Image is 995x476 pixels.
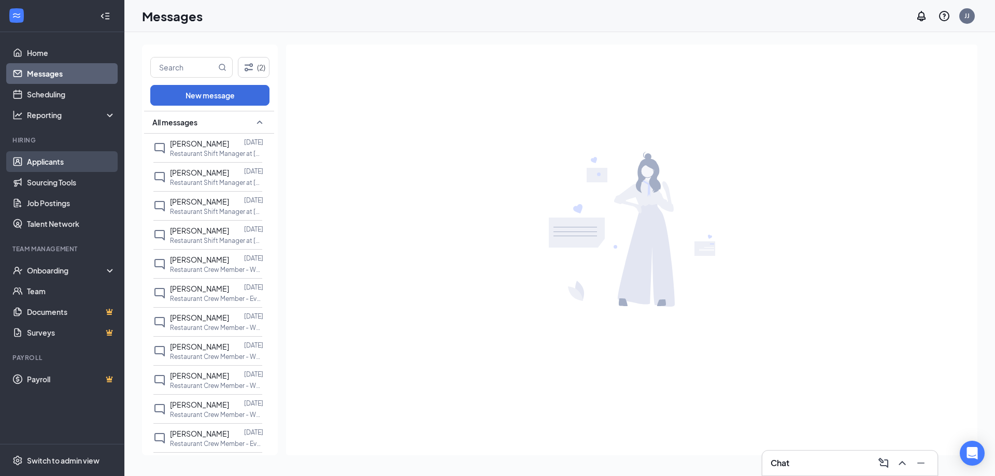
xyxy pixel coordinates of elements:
[253,116,266,128] svg: SmallChevronUp
[170,139,229,148] span: [PERSON_NAME]
[894,455,911,471] button: ChevronUp
[170,168,229,177] span: [PERSON_NAME]
[170,400,229,409] span: [PERSON_NAME]
[12,455,23,466] svg: Settings
[27,301,116,322] a: DocumentsCrown
[11,10,22,21] svg: WorkstreamLogo
[27,172,116,193] a: Sourcing Tools
[27,84,116,105] a: Scheduling
[964,11,970,20] div: JJ
[875,455,892,471] button: ComposeMessage
[170,284,229,293] span: [PERSON_NAME]
[170,371,229,380] span: [PERSON_NAME]
[27,151,116,172] a: Applicants
[238,57,269,78] button: Filter (2)
[12,265,23,276] svg: UserCheck
[243,61,255,74] svg: Filter
[244,283,263,292] p: [DATE]
[153,200,166,212] svg: ChatInactive
[27,369,116,390] a: PayrollCrown
[12,353,113,362] div: Payroll
[153,258,166,270] svg: ChatInactive
[170,265,263,274] p: Restaurant Crew Member - Weekday Shifts at [GEOGRAPHIC_DATA]
[151,57,216,77] input: Search
[153,142,166,154] svg: ChatInactive
[27,322,116,343] a: SurveysCrown
[153,229,166,241] svg: ChatInactive
[12,244,113,253] div: Team Management
[27,42,116,63] a: Home
[27,213,116,234] a: Talent Network
[150,85,269,106] button: New message
[244,370,263,379] p: [DATE]
[170,178,263,187] p: Restaurant Shift Manager at [GEOGRAPHIC_DATA]
[960,441,985,466] div: Open Intercom Messenger
[27,265,107,276] div: Onboarding
[170,410,263,419] p: Restaurant Crew Member - Weekday Shifts at [GEOGRAPHIC_DATA]
[27,281,116,301] a: Team
[244,254,263,263] p: [DATE]
[170,439,263,448] p: Restaurant Crew Member - Evening Shifts at [GEOGRAPHIC_DATA]
[153,432,166,444] svg: ChatInactive
[244,341,263,350] p: [DATE]
[170,342,229,351] span: [PERSON_NAME]
[244,225,263,234] p: [DATE]
[244,196,263,205] p: [DATE]
[27,193,116,213] a: Job Postings
[153,374,166,386] svg: ChatInactive
[218,63,226,71] svg: MagnifyingGlass
[170,149,263,158] p: Restaurant Shift Manager at [GEOGRAPHIC_DATA]
[771,457,789,469] h3: Chat
[153,345,166,357] svg: ChatInactive
[170,381,263,390] p: Restaurant Crew Member - Weekday Shifts at [GEOGRAPHIC_DATA]
[170,429,229,438] span: [PERSON_NAME]
[153,403,166,415] svg: ChatInactive
[100,11,110,21] svg: Collapse
[27,455,99,466] div: Switch to admin view
[244,138,263,147] p: [DATE]
[27,63,116,84] a: Messages
[244,399,263,408] p: [DATE]
[170,294,263,303] p: Restaurant Crew Member - Evening Shifts at [GEOGRAPHIC_DATA]
[170,255,229,264] span: [PERSON_NAME]
[12,110,23,120] svg: Analysis
[27,110,116,120] div: Reporting
[153,316,166,328] svg: ChatInactive
[142,7,203,25] h1: Messages
[170,352,263,361] p: Restaurant Crew Member - Weekday Shifts at [GEOGRAPHIC_DATA]
[153,287,166,299] svg: ChatInactive
[915,10,928,22] svg: Notifications
[153,171,166,183] svg: ChatInactive
[12,136,113,145] div: Hiring
[170,197,229,206] span: [PERSON_NAME]
[170,323,263,332] p: Restaurant Crew Member - Weekday Shifts at [GEOGRAPHIC_DATA]
[244,167,263,176] p: [DATE]
[915,457,927,469] svg: Minimize
[913,455,929,471] button: Minimize
[244,312,263,321] p: [DATE]
[244,428,263,437] p: [DATE]
[896,457,908,469] svg: ChevronUp
[877,457,890,469] svg: ComposeMessage
[938,10,950,22] svg: QuestionInfo
[170,207,263,216] p: Restaurant Shift Manager at [GEOGRAPHIC_DATA]
[170,226,229,235] span: [PERSON_NAME]
[170,236,263,245] p: Restaurant Shift Manager at [GEOGRAPHIC_DATA]
[170,313,229,322] span: [PERSON_NAME]
[152,117,197,127] span: All messages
